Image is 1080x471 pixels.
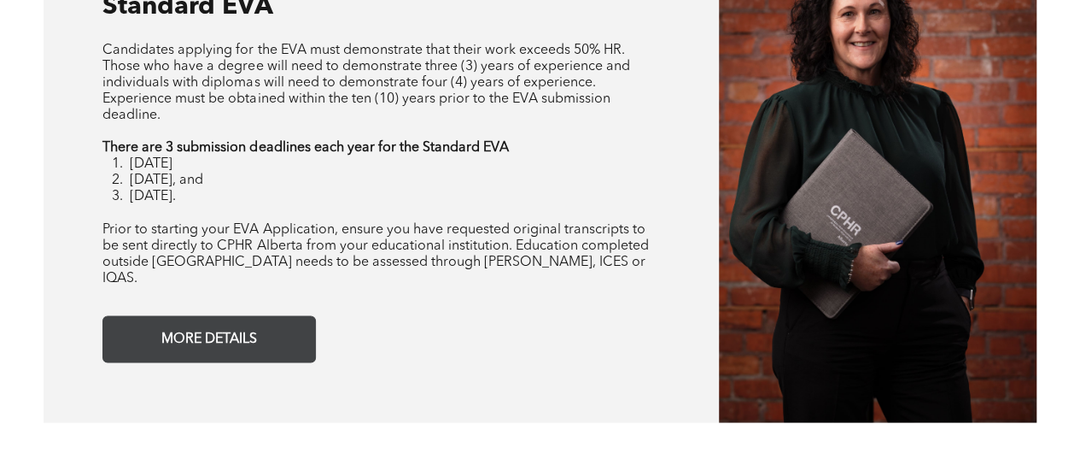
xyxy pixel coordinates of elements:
span: [DATE]. [130,190,176,203]
span: Candidates applying for the EVA must demonstrate that their work exceeds 50% HR. Those who have a... [102,44,629,122]
span: [DATE] [130,157,172,171]
span: [DATE], and [130,174,203,187]
span: Prior to starting your EVA Application, ensure you have requested original transcripts to be sent... [102,222,648,285]
strong: There are 3 submission deadlines each year for the Standard EVA [102,141,508,155]
span: MORE DETAILS [155,322,263,356]
a: MORE DETAILS [102,315,316,362]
